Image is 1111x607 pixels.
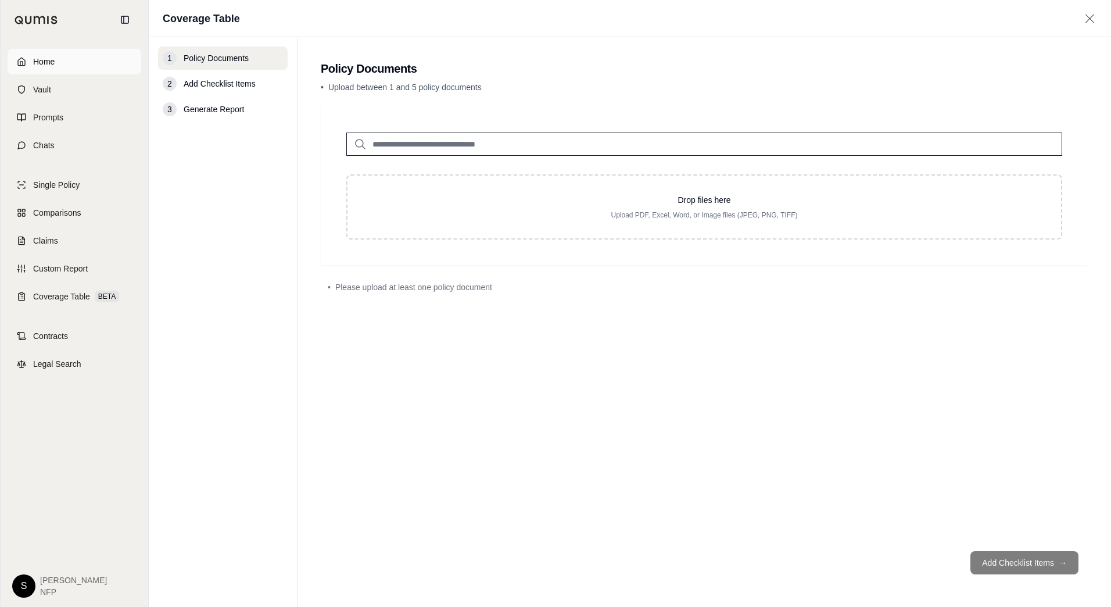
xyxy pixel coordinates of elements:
span: Vault [33,84,51,95]
span: Contracts [33,330,68,342]
a: Custom Report [8,256,141,281]
h2: Policy Documents [321,60,1088,77]
p: Drop files here [366,194,1042,206]
span: Prompts [33,112,63,123]
span: Generate Report [184,103,244,115]
span: [PERSON_NAME] [40,574,107,586]
div: 1 [163,51,177,65]
a: Chats [8,133,141,158]
a: Home [8,49,141,74]
a: Prompts [8,105,141,130]
a: Vault [8,77,141,102]
span: Coverage Table [33,291,90,302]
a: Contracts [8,323,141,349]
span: Please upload at least one policy document [335,281,492,293]
span: Upload between 1 and 5 policy documents [328,83,482,92]
span: Custom Report [33,263,88,274]
h1: Coverage Table [163,10,240,27]
span: • [321,83,324,92]
a: Single Policy [8,172,141,198]
a: Comparisons [8,200,141,226]
span: Single Policy [33,179,80,191]
span: • [328,281,331,293]
button: Collapse sidebar [116,10,134,29]
span: BETA [95,291,119,302]
p: Upload PDF, Excel, Word, or Image files (JPEG, PNG, TIFF) [366,210,1042,220]
a: Legal Search [8,351,141,377]
span: Chats [33,140,55,151]
span: Comparisons [33,207,81,219]
div: 2 [163,77,177,91]
span: Policy Documents [184,52,249,64]
div: S [12,574,35,598]
img: Qumis Logo [15,16,58,24]
span: Claims [33,235,58,247]
div: 3 [163,102,177,116]
span: Add Checklist Items [184,78,256,90]
span: NFP [40,586,107,598]
span: Legal Search [33,358,81,370]
span: Home [33,56,55,67]
a: Claims [8,228,141,253]
a: Coverage TableBETA [8,284,141,309]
